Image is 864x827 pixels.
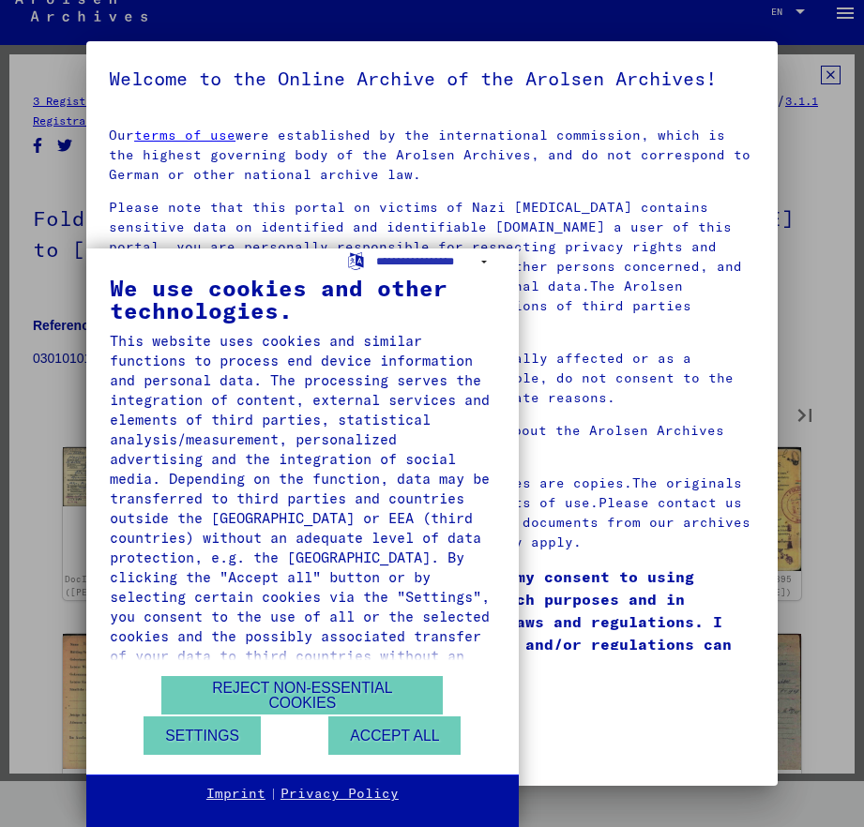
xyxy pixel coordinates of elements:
button: Reject non-essential cookies [161,676,443,714]
div: This website uses cookies and similar functions to process end device information and personal da... [110,331,495,685]
button: Settings [144,716,261,755]
div: We use cookies and other technologies. [110,277,495,322]
button: Accept all [328,716,461,755]
a: Privacy Policy [280,785,399,804]
a: Imprint [206,785,265,804]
